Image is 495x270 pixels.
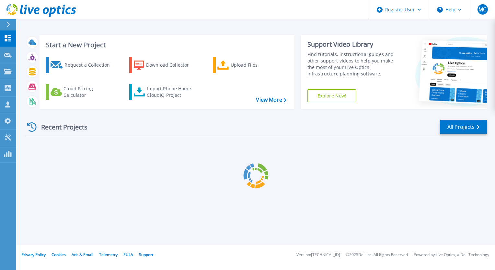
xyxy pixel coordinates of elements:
[129,57,201,73] a: Download Collector
[64,59,116,72] div: Request a Collection
[147,85,197,98] div: Import Phone Home CloudIQ Project
[307,40,401,49] div: Support Video Library
[414,253,489,257] li: Powered by Live Optics, a Dell Technology
[63,85,115,98] div: Cloud Pricing Calculator
[213,57,285,73] a: Upload Files
[256,97,286,103] a: View More
[52,252,66,257] a: Cookies
[123,252,133,257] a: EULA
[25,119,96,135] div: Recent Projects
[146,59,198,72] div: Download Collector
[307,51,401,77] div: Find tutorials, instructional guides and other support videos to help you make the most of your L...
[440,120,487,134] a: All Projects
[46,84,118,100] a: Cloud Pricing Calculator
[72,252,93,257] a: Ads & Email
[346,253,408,257] li: © 2025 Dell Inc. All Rights Reserved
[99,252,118,257] a: Telemetry
[296,253,340,257] li: Version: [TECHNICAL_ID]
[478,7,486,12] span: MC
[46,41,286,49] h3: Start a New Project
[21,252,46,257] a: Privacy Policy
[231,59,282,72] div: Upload Files
[46,57,118,73] a: Request a Collection
[139,252,153,257] a: Support
[307,89,357,102] a: Explore Now!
